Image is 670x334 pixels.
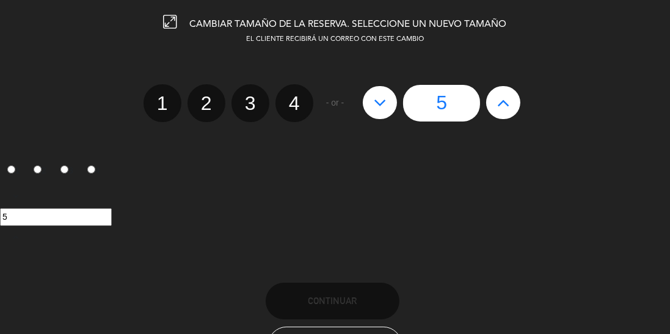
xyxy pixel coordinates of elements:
[7,165,15,173] input: 1
[266,283,399,319] button: Continuar
[188,84,225,122] label: 2
[27,161,54,181] label: 2
[275,84,313,122] label: 4
[80,161,107,181] label: 4
[246,36,424,43] span: EL CLIENTE RECIBIRÁ UN CORREO CON ESTE CAMBIO
[144,84,181,122] label: 1
[87,165,95,173] input: 4
[54,161,81,181] label: 3
[326,96,344,110] span: - or -
[34,165,42,173] input: 2
[231,84,269,122] label: 3
[190,20,507,29] span: CAMBIAR TAMAÑO DE LA RESERVA. SELECCIONE UN NUEVO TAMAÑO
[308,296,357,306] span: Continuar
[60,165,68,173] input: 3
